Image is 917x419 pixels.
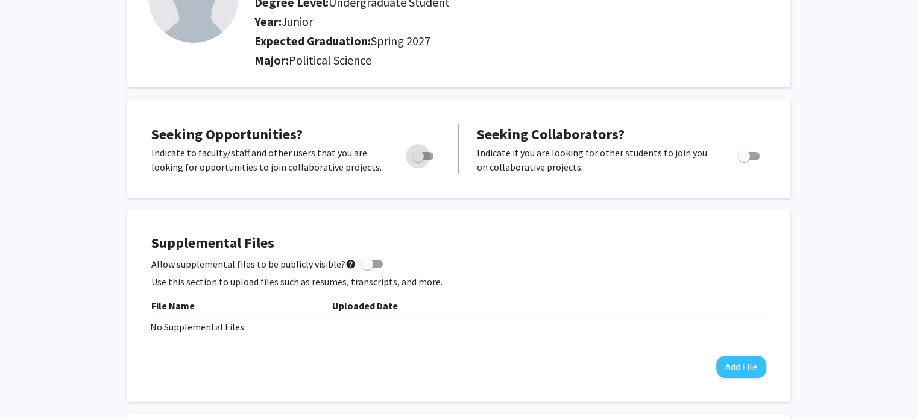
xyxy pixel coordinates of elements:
[151,235,766,252] h4: Supplemental Files
[151,300,195,312] b: File Name
[345,257,356,271] mat-icon: help
[733,145,766,163] div: Toggle
[254,53,769,68] h2: Major:
[151,125,303,143] span: Seeking Opportunities?
[151,257,356,271] span: Allow supplemental files to be publicly visible?
[477,125,625,143] span: Seeking Collaborators?
[254,14,720,29] h2: Year:
[407,145,440,163] div: Toggle
[9,365,51,410] iframe: Chat
[150,320,767,334] div: No Supplemental Files
[371,33,430,48] span: Spring 2027
[477,145,715,174] p: Indicate if you are looking for other students to join you on collaborative projects.
[151,145,389,174] p: Indicate to faculty/staff and other users that you are looking for opportunities to join collabor...
[254,34,720,48] h2: Expected Graduation:
[151,274,766,289] p: Use this section to upload files such as resumes, transcripts, and more.
[282,14,313,29] span: Junior
[289,52,371,68] span: Political Science
[332,300,398,312] b: Uploaded Date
